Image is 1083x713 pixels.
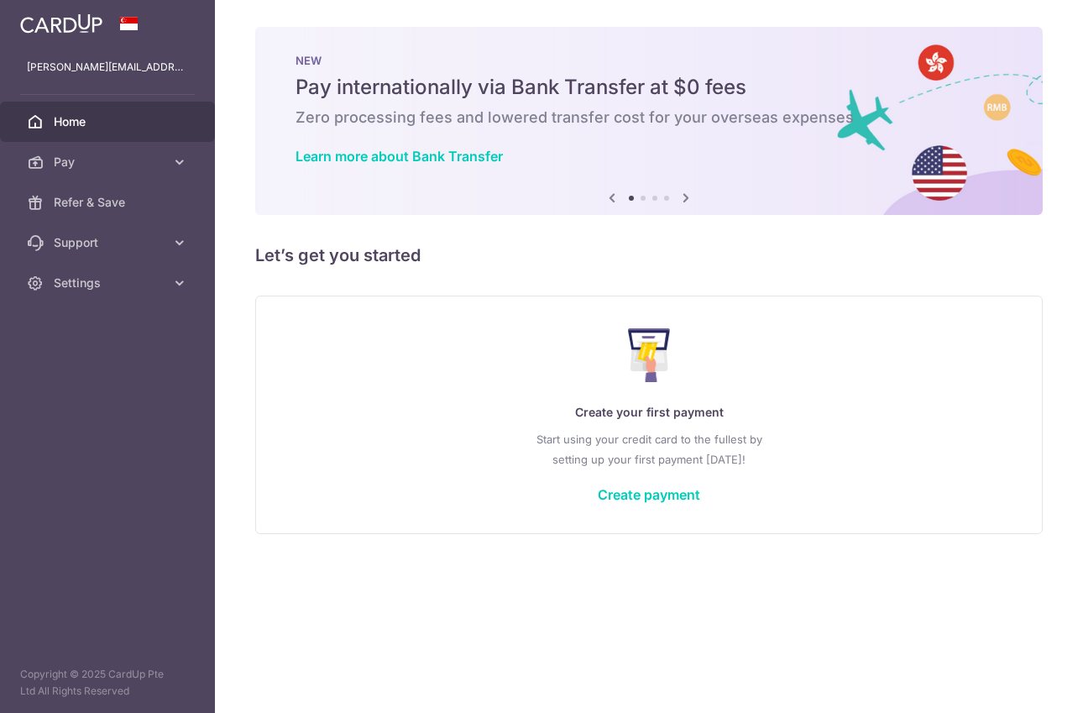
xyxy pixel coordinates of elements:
[54,113,165,130] span: Home
[54,154,165,170] span: Pay
[27,59,188,76] p: [PERSON_NAME][EMAIL_ADDRESS][DOMAIN_NAME]
[628,328,671,382] img: Make Payment
[296,54,1002,67] p: NEW
[54,275,165,291] span: Settings
[290,429,1008,469] p: Start using your credit card to the fullest by setting up your first payment [DATE]!
[20,13,102,34] img: CardUp
[290,402,1008,422] p: Create your first payment
[296,107,1002,128] h6: Zero processing fees and lowered transfer cost for your overseas expenses
[38,12,72,27] span: Help
[255,27,1043,215] img: Bank transfer banner
[54,234,165,251] span: Support
[54,194,165,211] span: Refer & Save
[255,242,1043,269] h5: Let’s get you started
[296,148,503,165] a: Learn more about Bank Transfer
[296,74,1002,101] h5: Pay internationally via Bank Transfer at $0 fees
[598,486,700,503] a: Create payment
